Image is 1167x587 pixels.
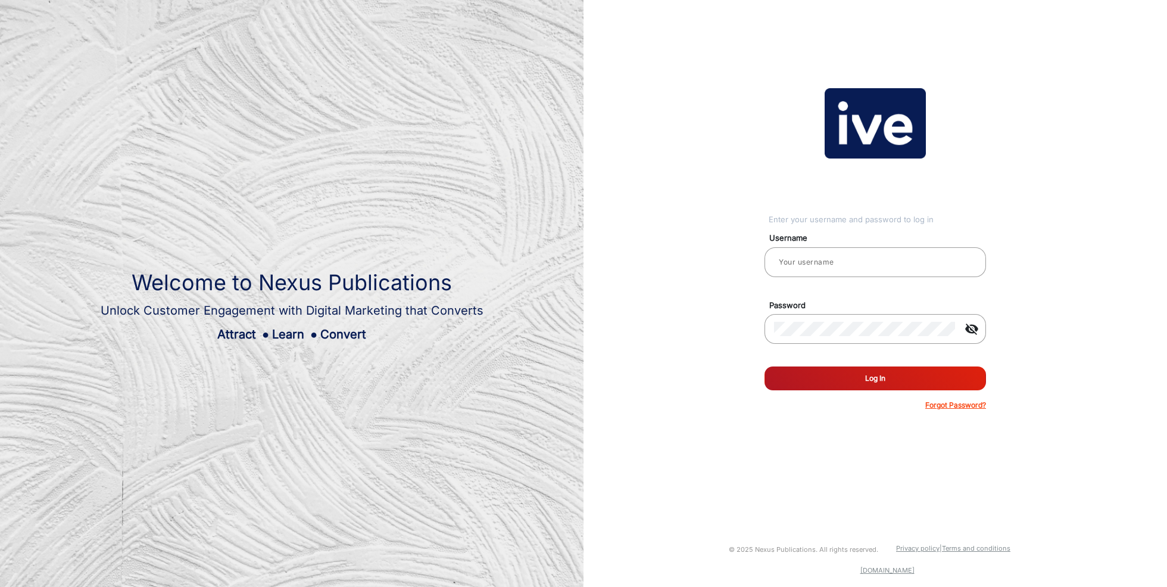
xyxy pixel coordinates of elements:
[765,367,986,390] button: Log In
[825,88,926,159] img: vmg-logo
[310,327,317,341] span: ●
[101,302,483,319] div: Unlock Customer Engagement with Digital Marketing that Converts
[101,270,483,296] h1: Welcome to Nexus Publications
[860,566,915,574] a: [DOMAIN_NAME]
[774,255,976,269] input: Your username
[262,327,269,341] span: ●
[940,544,942,552] a: |
[769,214,986,226] div: Enter your username and password to log in
[760,300,1000,312] mat-label: Password
[957,322,986,336] mat-icon: visibility_off
[896,544,940,552] a: Privacy policy
[942,544,1010,552] a: Terms and conditions
[760,232,1000,244] mat-label: Username
[101,325,483,343] div: Attract Learn Convert
[925,400,986,411] p: Forgot Password?
[729,545,878,554] small: © 2025 Nexus Publications. All rights reserved.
